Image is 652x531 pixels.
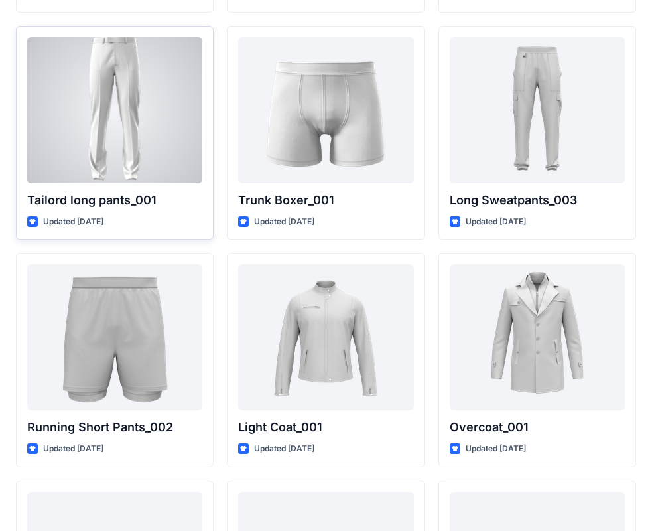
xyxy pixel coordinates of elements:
p: Trunk Boxer_001 [238,191,413,210]
a: Trunk Boxer_001 [238,37,413,183]
p: Updated [DATE] [43,215,103,229]
a: Light Coat_001 [238,264,413,410]
p: Light Coat_001 [238,418,413,437]
p: Overcoat_001 [450,418,625,437]
p: Updated [DATE] [254,215,314,229]
p: Updated [DATE] [466,215,526,229]
p: Updated [DATE] [254,442,314,456]
p: Tailord long pants_001 [27,191,202,210]
a: Overcoat_001 [450,264,625,410]
p: Updated [DATE] [466,442,526,456]
a: Tailord long pants_001 [27,37,202,183]
p: Updated [DATE] [43,442,103,456]
a: Running Short Pants_002 [27,264,202,410]
a: Long Sweatpants_003 [450,37,625,183]
p: Running Short Pants_002 [27,418,202,437]
p: Long Sweatpants_003 [450,191,625,210]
